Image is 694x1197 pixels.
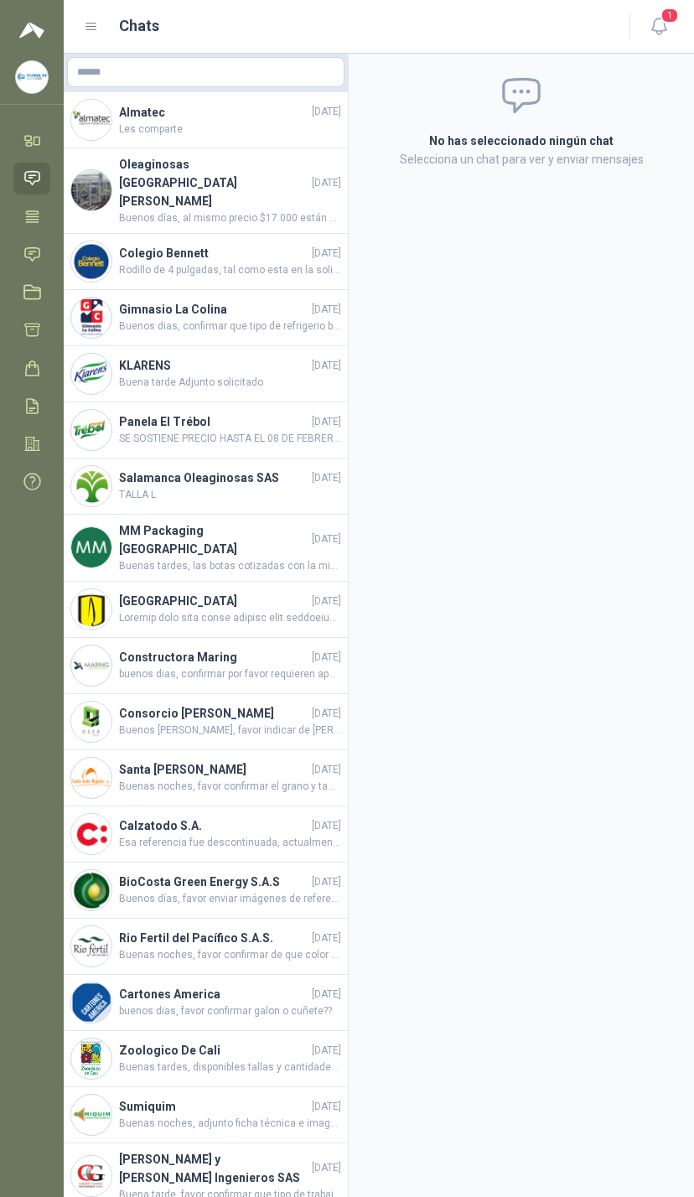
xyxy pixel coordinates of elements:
[119,14,159,38] h1: Chats
[119,210,341,226] span: Buenos días, al mismo precio $17.000 están para entrega inmediata la cantidad solicitada
[64,919,348,975] a: Company LogoRio Fertil del Pacífico S.A.S.[DATE]Buenas noches, favor confirmar de que color el ac...
[119,375,341,391] span: Buena tarde Adjunto solicitado
[119,723,341,738] span: Buenos [PERSON_NAME], favor indicar de [PERSON_NAME]
[369,132,674,150] h2: No has seleccionado ningún chat
[64,148,348,234] a: Company LogoOleaginosas [GEOGRAPHIC_DATA][PERSON_NAME][DATE]Buenos días, al mismo precio $17.000 ...
[119,779,341,795] span: Buenas noches, favor confirmar el grano y tamaño
[119,891,341,907] span: Buenos días, favor enviar imágenes de referencia
[660,8,679,23] span: 1
[64,290,348,346] a: Company LogoGimnasio La Colina[DATE]Buenos dias, confirmar que tipo de refrigerio buscan? fecha? ...
[64,750,348,806] a: Company LogoSanta [PERSON_NAME][DATE]Buenas noches, favor confirmar el grano y tamaño
[71,702,111,742] img: Company Logo
[119,610,341,626] span: Loremip dolo sita conse adipisc elit seddoeiusm Tempori utla etdol Magna, ali enimadm ve qui nost...
[119,816,308,835] h4: Calzatodo S.A.
[64,694,348,750] a: Company LogoConsorcio [PERSON_NAME][DATE]Buenos [PERSON_NAME], favor indicar de [PERSON_NAME]
[312,175,341,191] span: [DATE]
[64,459,348,515] a: Company LogoSalamanca Oleaginosas SAS[DATE]TALLA L
[64,582,348,638] a: Company Logo[GEOGRAPHIC_DATA][DATE]Loremip dolo sita conse adipisc elit seddoeiusm Tempori utla e...
[119,929,308,947] h4: Rio Fertil del Pacífico S.A.S.
[312,1043,341,1059] span: [DATE]
[119,244,308,262] h4: Colegio Bennett
[312,762,341,778] span: [DATE]
[119,1041,308,1060] h4: Zoologico De Cali
[64,346,348,402] a: Company LogoKLARENS[DATE]Buena tarde Adjunto solicitado
[312,593,341,609] span: [DATE]
[119,1060,341,1075] span: Buenas tardes, disponibles tallas y cantidades para entrega inmediata
[369,150,674,168] p: Selecciona un chat para ver y enviar mensajes
[64,92,348,148] a: Company LogoAlmatec[DATE]Les comparte
[119,558,341,574] span: Buenas tardes, las botas cotizadas con la misma de la ficha que adjuntaron. En cuanto a precio de...
[71,410,111,450] img: Company Logo
[312,246,341,262] span: [DATE]
[71,298,111,338] img: Company Logo
[119,412,308,431] h4: Panela El Trébol
[64,1031,348,1087] a: Company LogoZoologico De Cali[DATE]Buenas tardes, disponibles tallas y cantidades para entrega in...
[312,1160,341,1176] span: [DATE]
[119,487,341,503] span: TALLA L
[312,874,341,890] span: [DATE]
[312,930,341,946] span: [DATE]
[64,402,348,459] a: Company LogoPanela El Trébol[DATE]SE SOSTIENE PRECIO HASTA EL 08 DE FEBRERO POR INCREMENTO DE PIN...
[119,521,308,558] h4: MM Packaging [GEOGRAPHIC_DATA]
[64,515,348,582] a: Company LogoMM Packaging [GEOGRAPHIC_DATA][DATE]Buenas tardes, las botas cotizadas con la misma d...
[312,470,341,486] span: [DATE]
[312,302,341,318] span: [DATE]
[64,863,348,919] a: Company LogoBioCosta Green Energy S.A.S[DATE]Buenos días, favor enviar imágenes de referencia
[71,645,111,686] img: Company Logo
[119,300,308,319] h4: Gimnasio La Colina
[312,706,341,722] span: [DATE]
[71,982,111,1023] img: Company Logo
[119,319,341,334] span: Buenos dias, confirmar que tipo de refrigerio buscan? fecha? y presupuesto?
[71,1095,111,1135] img: Company Logo
[119,1097,308,1116] h4: Sumiquim
[119,666,341,682] span: buenos dias, confirmar por favor requieren aparte el paquete de filtros x 100 unds?
[119,760,308,779] h4: Santa [PERSON_NAME]
[312,358,341,374] span: [DATE]
[312,818,341,834] span: [DATE]
[644,12,674,42] button: 1
[312,531,341,547] span: [DATE]
[71,814,111,854] img: Company Logo
[312,987,341,1003] span: [DATE]
[119,262,341,278] span: Rodillo de 4 pulgadas, tal como esta en la solicitud
[312,650,341,666] span: [DATE]
[71,589,111,630] img: Company Logo
[64,234,348,290] a: Company LogoColegio Bennett[DATE]Rodillo de 4 pulgadas, tal como esta en la solicitud
[119,122,341,137] span: Les comparte
[119,648,308,666] h4: Constructora Maring
[64,1087,348,1143] a: Company LogoSumiquim[DATE]Buenas noches, adjunto ficha técnica e imagen
[71,1156,111,1196] img: Company Logo
[71,758,111,798] img: Company Logo
[64,806,348,863] a: Company LogoCalzatodo S.A.[DATE]Esa referencia fue descontinuada, actualmente manejamos P29539-36
[119,356,308,375] h4: KLARENS
[119,469,308,487] h4: Salamanca Oleaginosas SAS
[71,466,111,506] img: Company Logo
[119,103,308,122] h4: Almatec
[71,100,111,140] img: Company Logo
[64,975,348,1031] a: Company LogoCartones America[DATE]buenos dias, favor confirmar galon o cuñete??
[119,1150,308,1187] h4: [PERSON_NAME] y [PERSON_NAME] Ingenieros SAS
[71,527,111,567] img: Company Logo
[119,947,341,963] span: Buenas noches, favor confirmar de que color el acrilico? con alguna informacion adicional?
[71,1039,111,1079] img: Company Logo
[71,870,111,910] img: Company Logo
[312,104,341,120] span: [DATE]
[312,1099,341,1115] span: [DATE]
[119,704,308,723] h4: Consorcio [PERSON_NAME]
[119,431,341,447] span: SE SOSTIENE PRECIO HASTA EL 08 DE FEBRERO POR INCREMENTO DE PINTUCO
[119,835,341,851] span: Esa referencia fue descontinuada, actualmente manejamos P29539-36
[119,592,308,610] h4: [GEOGRAPHIC_DATA]
[312,414,341,430] span: [DATE]
[119,1003,341,1019] span: buenos dias, favor confirmar galon o cuñete??
[64,638,348,694] a: Company LogoConstructora Maring[DATE]buenos dias, confirmar por favor requieren aparte el paquete...
[71,926,111,966] img: Company Logo
[119,1116,341,1132] span: Buenas noches, adjunto ficha técnica e imagen
[119,873,308,891] h4: BioCosta Green Energy S.A.S
[19,20,44,40] img: Logo peakr
[119,155,308,210] h4: Oleaginosas [GEOGRAPHIC_DATA][PERSON_NAME]
[16,61,48,93] img: Company Logo
[71,241,111,282] img: Company Logo
[71,354,111,394] img: Company Logo
[119,985,308,1003] h4: Cartones America
[71,170,111,210] img: Company Logo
